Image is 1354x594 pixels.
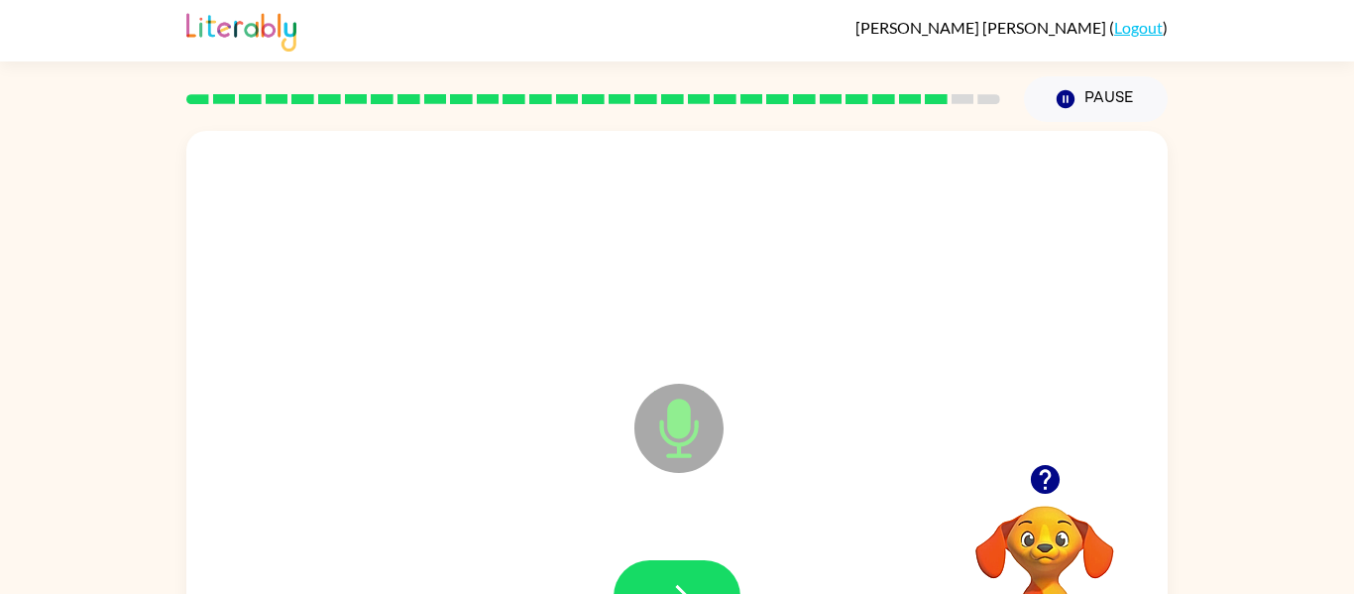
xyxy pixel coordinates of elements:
button: Pause [1024,76,1168,122]
div: ( ) [855,18,1168,37]
span: [PERSON_NAME] [PERSON_NAME] [855,18,1109,37]
img: Literably [186,8,296,52]
a: Logout [1114,18,1163,37]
